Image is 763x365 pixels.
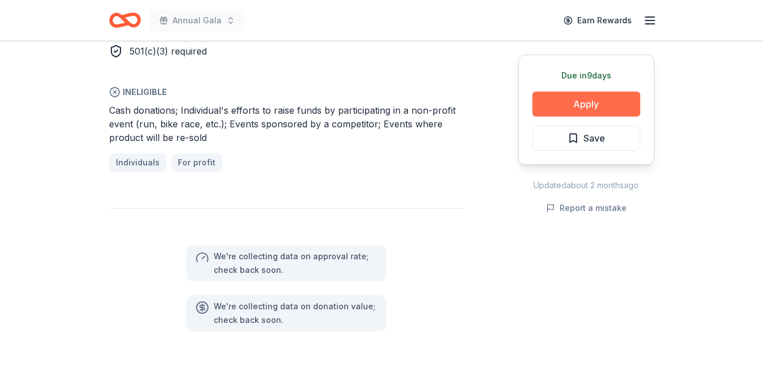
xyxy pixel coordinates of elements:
span: Ineligible [109,85,464,99]
div: We ' re collecting data on donation value ; check back soon. [214,300,377,327]
button: Save [532,126,640,151]
div: Updated about 2 months ago [518,179,654,192]
span: Save [583,131,605,146]
span: For profit [178,156,215,169]
div: We ' re collecting data on approval rate ; check back soon. [214,250,377,277]
button: Report a mistake [546,201,627,215]
a: Earn Rewards [557,10,639,31]
button: Annual Gala [150,9,244,32]
span: 501(c)(3) required [130,45,207,57]
a: Individuals [109,154,166,172]
button: Apply [532,92,640,117]
a: For profit [171,154,222,172]
span: Annual Gala [173,14,222,27]
span: Individuals [116,156,160,169]
span: Cash donations; Individual's efforts to raise funds by participating in a non-profit event (run, ... [109,105,456,143]
a: Home [109,7,141,34]
div: Due in 9 days [532,69,640,82]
